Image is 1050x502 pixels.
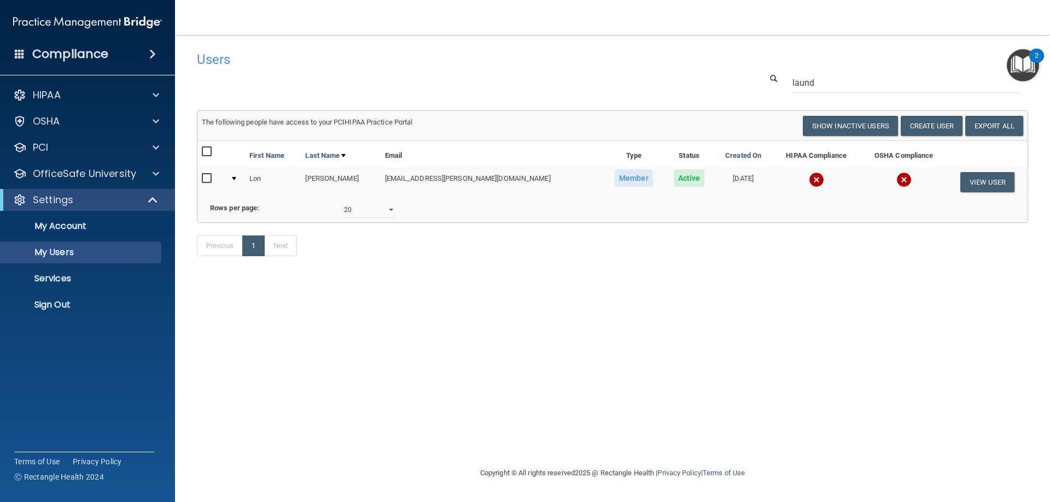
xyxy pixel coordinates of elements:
button: Create User [901,116,962,136]
a: OSHA [13,115,159,128]
span: The following people have access to your PCIHIPAA Practice Portal [202,118,413,126]
a: Privacy Policy [657,469,701,477]
p: My Users [7,247,156,258]
td: Lon [245,167,301,197]
p: Sign Out [7,299,156,310]
a: 1 [242,235,265,256]
a: First Name [249,149,284,162]
img: cross.ca9f0e7f.svg [896,172,912,187]
p: OfficeSafe University [33,167,136,180]
span: Active [674,169,705,187]
p: My Account [7,221,156,232]
a: Last Name [305,149,346,162]
img: cross.ca9f0e7f.svg [809,172,824,187]
h4: Users [197,52,675,67]
th: HIPAA Compliance [772,141,861,167]
td: [EMAIL_ADDRESS][PERSON_NAME][DOMAIN_NAME] [381,167,604,197]
img: PMB logo [13,11,162,33]
a: PCI [13,141,159,154]
a: Next [264,235,297,256]
h4: Compliance [32,46,108,62]
input: Search [792,73,1020,93]
div: 2 [1035,56,1039,70]
a: Privacy Policy [73,456,122,467]
a: Terms of Use [703,469,745,477]
td: [PERSON_NAME] [301,167,380,197]
button: View User [960,172,1014,192]
th: Email [381,141,604,167]
a: Settings [13,193,159,206]
button: Show Inactive Users [803,116,898,136]
td: [DATE] [715,167,772,197]
th: Type [604,141,664,167]
p: HIPAA [33,88,61,102]
div: Copyright © All rights reserved 2025 @ Rectangle Health | | [413,456,812,491]
a: Export All [965,116,1023,136]
a: HIPAA [13,88,159,102]
a: OfficeSafe University [13,167,159,180]
a: Terms of Use [14,456,60,467]
p: Settings [33,193,73,206]
th: OSHA Compliance [861,141,947,167]
span: Ⓒ Rectangle Health 2024 [14,471,104,482]
th: Status [664,141,715,167]
p: PCI [33,141,48,154]
a: Previous [197,235,243,256]
p: Services [7,273,156,284]
iframe: Drift Widget Chat Controller [861,424,1037,468]
a: Created On [725,149,761,162]
span: Member [615,169,653,187]
b: Rows per page: [210,204,259,212]
p: OSHA [33,115,60,128]
button: Open Resource Center, 2 new notifications [1007,49,1039,81]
